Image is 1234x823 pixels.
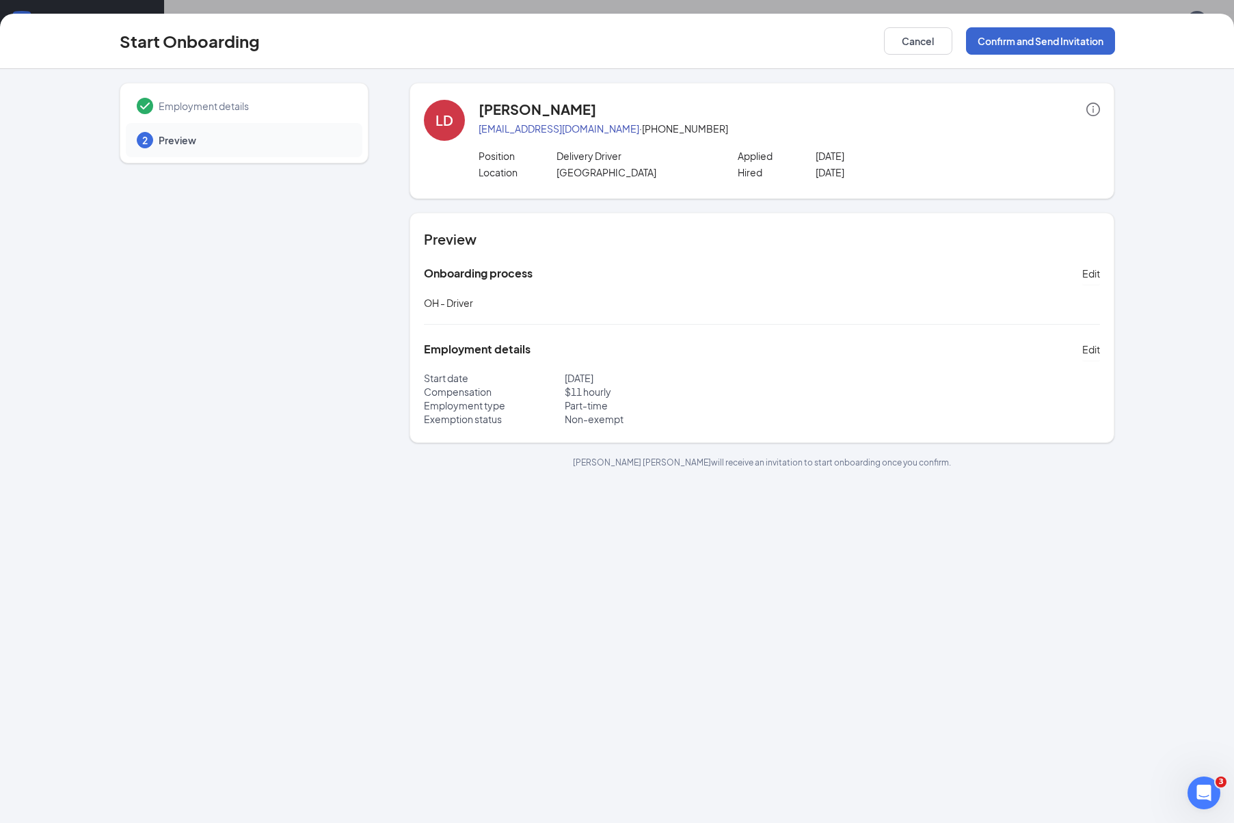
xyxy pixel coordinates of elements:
p: Location [479,165,556,179]
span: Employment details [159,99,349,113]
p: $ 11 hourly [565,385,762,399]
span: 3 [1216,777,1226,787]
p: Hired [738,165,816,179]
p: Delivery Driver [556,149,712,163]
p: · [PHONE_NUMBER] [479,122,1100,135]
button: Cancel [884,27,952,55]
span: Edit [1082,267,1100,280]
p: Applied [738,149,816,163]
svg: Checkmark [137,98,153,114]
p: Non-exempt [565,412,762,426]
h3: Start Onboarding [120,29,260,53]
p: Employment type [424,399,565,412]
p: Part-time [565,399,762,412]
button: Confirm and Send Invitation [966,27,1115,55]
iframe: Intercom live chat [1188,777,1220,809]
p: Compensation [424,385,565,399]
h4: [PERSON_NAME] [479,100,596,119]
span: Edit [1082,342,1100,356]
p: Exemption status [424,412,565,426]
p: [DATE] [816,165,971,179]
button: Edit [1082,262,1100,284]
p: Position [479,149,556,163]
p: [DATE] [565,371,762,385]
span: Preview [159,133,349,147]
span: info-circle [1086,103,1100,116]
h5: Employment details [424,342,531,357]
div: LD [435,111,453,130]
span: OH - Driver [424,297,473,309]
p: [DATE] [816,149,971,163]
p: [GEOGRAPHIC_DATA] [556,165,712,179]
a: [EMAIL_ADDRESS][DOMAIN_NAME] [479,122,639,135]
h5: Onboarding process [424,266,533,281]
span: 2 [142,133,148,147]
button: Edit [1082,338,1100,360]
p: [PERSON_NAME] [PERSON_NAME] will receive an invitation to start onboarding once you confirm. [410,457,1114,468]
p: Start date [424,371,565,385]
h4: Preview [424,230,1100,249]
